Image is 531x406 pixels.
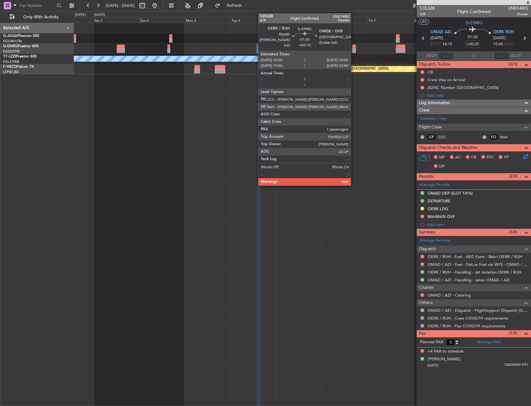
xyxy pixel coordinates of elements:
div: Sun 2 [139,17,185,23]
span: G-ENRG [3,44,18,48]
span: +4 PAX to schedule [428,348,464,355]
div: BAHRAIN OVF [428,214,455,219]
span: Pax [419,330,426,337]
span: Only With Activity [16,15,66,19]
span: Dispatch [419,246,436,253]
span: F-HECD [3,65,17,69]
span: DP [439,164,445,170]
span: Crew [419,107,429,114]
span: [DATE] [430,35,443,41]
a: Manage PAX [477,339,501,345]
button: UTC [418,19,429,25]
span: Charter [419,284,434,291]
span: 128239609 (PP) [504,362,528,368]
span: LNX14RG [508,5,528,12]
div: Add new [427,93,528,98]
a: Schedule Crew [420,116,447,122]
div: Mon 3 [185,17,230,23]
span: Others [419,299,433,307]
a: EGGW/LTN [3,39,22,44]
input: --:-- [438,52,453,60]
span: Flight Crew [419,124,442,131]
span: Permits [419,173,433,180]
span: FFC [487,155,494,161]
div: [PERSON_NAME] [428,356,461,362]
span: CR [471,155,476,161]
div: [DATE] [94,12,105,18]
span: 535328 [420,5,435,12]
input: Trip Number [19,1,55,10]
span: OERK RUH [493,29,514,35]
span: ALDT [511,53,521,59]
span: 15:45 [493,41,503,48]
span: ETOT [430,41,441,48]
div: Sat 1 [93,17,139,23]
a: CCC [438,134,452,140]
a: T7-LZZIPraetor 600 [3,55,37,58]
span: ATOT [427,53,437,59]
div: Wed 5 [276,17,322,23]
div: Tue 4 [230,17,276,23]
span: OMAD AZI [430,29,451,35]
a: RAH [500,134,514,140]
span: (1/5) [509,330,518,336]
button: Refresh [212,1,249,11]
a: EGLF/FAB [3,59,19,64]
label: Planned PAX [420,339,443,345]
span: Dispatch Checks and Weather [419,144,478,151]
div: OMAD DEP SLOT 1415z [428,191,473,196]
span: FP [504,155,509,161]
a: LFPB/LBG [3,70,19,74]
span: Leg Information [419,99,450,107]
span: T7-LZZI [3,55,16,58]
a: OMAD / AZI - Handling - Jetex OMAD / AZI [428,277,510,283]
span: (2/4) [509,173,518,179]
a: OERK / RUH - Pax COVID19 requirements [428,323,506,329]
span: MF [439,155,445,161]
a: EGSS/STN [3,49,20,54]
span: (0/3) [509,61,518,67]
div: ADNC Number [GEOGRAPHIC_DATA] [428,85,499,90]
a: OERK / RUH - Handling - Jet Aviation OERK / RUH [428,270,521,275]
span: [DATE] [428,363,438,368]
a: F-HECDFalcon 7X [3,65,34,69]
a: OERK / RUH - Fuel - AEG Fuels - Bakri OERK / RUH [428,254,522,259]
button: Only With Activity [7,12,67,22]
span: (3/6) [509,229,518,235]
div: FO [488,134,499,141]
span: G-JAGA [3,34,17,38]
a: G-ENRGPraetor 600 [3,44,39,48]
span: Owner [508,12,528,17]
a: Manage Services [420,238,451,244]
span: Services [419,229,435,236]
div: Sat 8 [413,17,459,23]
span: [DATE] [493,35,506,41]
div: Add new [427,222,528,227]
div: Flight Confirmed [457,8,491,15]
span: G-ENRG [465,20,483,26]
div: CB [428,69,433,75]
span: Refresh [221,3,247,8]
span: 01:30 [468,34,478,40]
div: DEPARTURE [428,198,451,204]
div: Fri 7 [368,17,413,23]
a: OMAD / AZI - Catering [428,293,471,298]
span: 5/8 [420,12,435,17]
span: Dispatch To-Dos [419,61,450,68]
div: Thu 6 [322,17,367,23]
a: OMAD / AZI - Fuel - DeLux Fuel via WFS - OMAD / AZI [428,262,528,267]
a: OMAD / AZI - Dispatch - FlightSupport Dispatch [GEOGRAPHIC_DATA] [428,308,528,313]
a: OERK / RUH - Crew COVID19 requirements [428,316,508,321]
span: AC [455,155,461,161]
span: ELDT [505,41,515,48]
span: [DATE] - [DATE] [106,3,135,8]
a: G-JAGAPhenom 300 [3,34,39,38]
div: CP [426,134,437,141]
div: [DATE] [75,12,86,18]
span: 14:15 [442,41,452,48]
a: Manage Permits [420,182,450,188]
div: Planned Maint [GEOGRAPHIC_DATA] ([GEOGRAPHIC_DATA]) [291,64,389,74]
div: OERK LDG [428,206,448,211]
div: Crew Visa on Arrival [428,77,465,82]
